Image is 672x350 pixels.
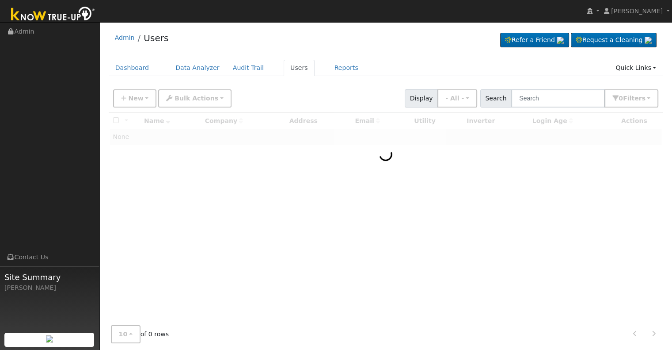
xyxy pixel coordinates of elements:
[645,37,652,44] img: retrieve
[109,60,156,76] a: Dashboard
[557,37,564,44] img: retrieve
[500,33,569,48] a: Refer a Friend
[128,95,143,102] span: New
[511,89,605,108] input: Search
[226,60,270,76] a: Audit Trail
[144,33,168,43] a: Users
[480,89,512,108] span: Search
[7,5,99,25] img: Know True-Up
[115,34,135,41] a: Admin
[158,89,231,108] button: Bulk Actions
[437,89,477,108] button: - All -
[284,60,315,76] a: Users
[175,95,218,102] span: Bulk Actions
[111,325,169,343] span: of 0 rows
[611,8,663,15] span: [PERSON_NAME]
[571,33,657,48] a: Request a Cleaning
[405,89,438,108] span: Display
[623,95,645,102] span: Filter
[642,95,645,102] span: s
[46,335,53,342] img: retrieve
[119,331,128,338] span: 10
[169,60,226,76] a: Data Analyzer
[4,271,95,283] span: Site Summary
[113,89,157,108] button: New
[609,60,663,76] a: Quick Links
[604,89,658,108] button: 0Filters
[328,60,365,76] a: Reports
[111,325,140,343] button: 10
[4,283,95,292] div: [PERSON_NAME]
